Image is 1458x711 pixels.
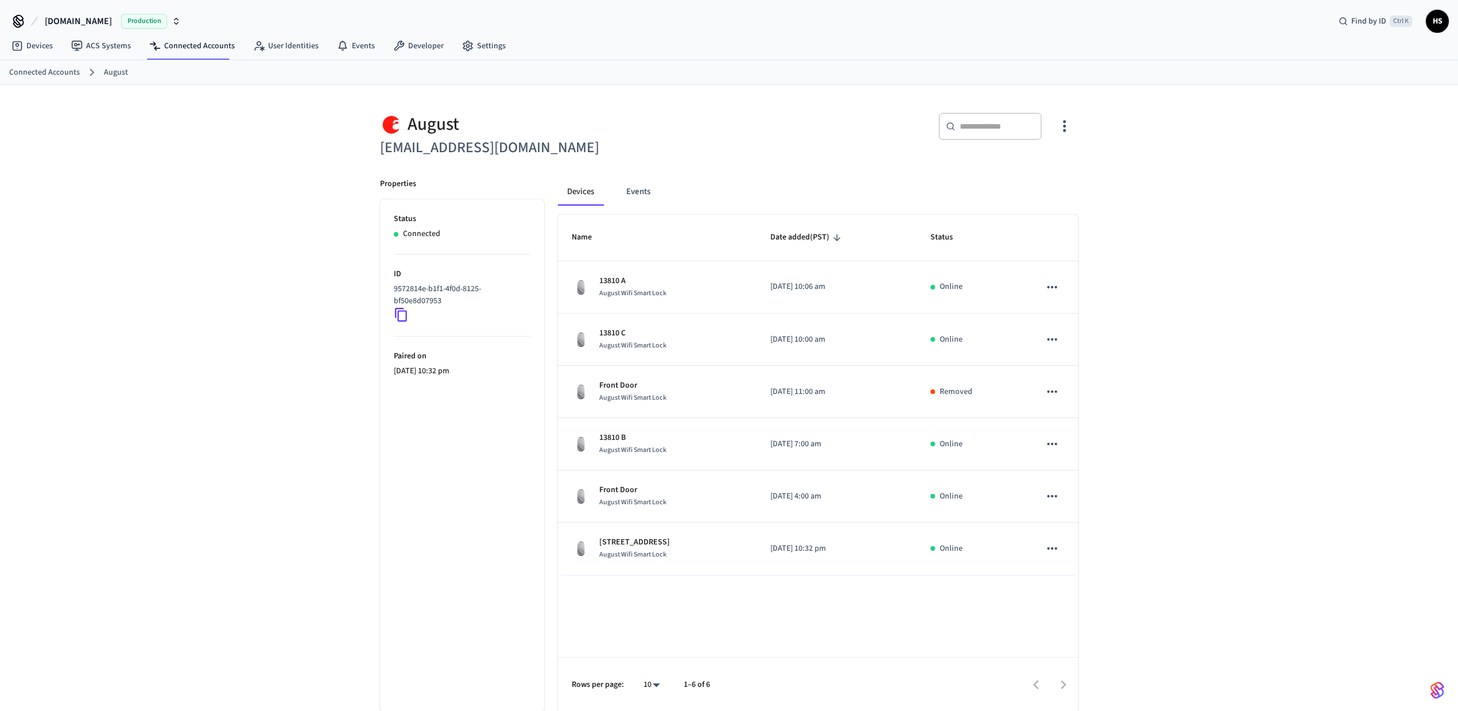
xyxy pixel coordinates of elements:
[638,677,665,693] div: 10
[572,382,590,401] img: August Wifi Smart Lock 3rd Gen, Silver, Front
[940,543,963,555] p: Online
[403,228,440,240] p: Connected
[384,36,453,56] a: Developer
[1351,16,1386,27] span: Find by ID
[62,36,140,56] a: ACS Systems
[558,178,1078,206] div: connected account tabs
[572,539,590,558] img: August Wifi Smart Lock 3rd Gen, Silver, Front
[770,281,903,293] p: [DATE] 10:06 am
[121,14,167,29] span: Production
[599,445,666,455] span: August Wifi Smart Lock
[394,365,530,377] p: [DATE] 10:32 pm
[770,490,903,503] p: [DATE] 4:00 am
[328,36,384,56] a: Events
[380,113,722,136] div: August
[599,550,666,559] span: August Wifi Smart Lock
[770,334,903,346] p: [DATE] 10:00 am
[684,679,710,691] p: 1–6 of 6
[572,229,607,246] span: Name
[940,386,972,398] p: Removed
[104,67,128,79] a: August
[599,327,666,339] p: 13810 C
[599,536,670,548] p: [STREET_ADDRESS]
[9,67,80,79] a: Connected Accounts
[599,497,666,507] span: August Wifi Smart Lock
[572,679,624,691] p: Rows per page:
[572,487,590,505] img: August Wifi Smart Lock 3rd Gen, Silver, Front
[599,393,666,403] span: August Wifi Smart Lock
[453,36,515,56] a: Settings
[2,36,62,56] a: Devices
[244,36,328,56] a: User Identities
[140,36,244,56] a: Connected Accounts
[1426,10,1449,33] button: HS
[1329,11,1421,32] div: Find by IDCtrl K
[572,330,590,349] img: August Wifi Smart Lock 3rd Gen, Silver, Front
[380,136,722,160] h6: [EMAIL_ADDRESS][DOMAIN_NAME]
[770,229,844,246] span: Date added(PST)
[940,438,963,450] p: Online
[599,432,666,444] p: 13810 B
[380,113,403,136] img: August Logo, Square
[770,438,903,450] p: [DATE] 7:00 am
[940,281,963,293] p: Online
[558,178,603,206] button: Devices
[45,14,112,28] span: [DOMAIN_NAME]
[394,283,526,307] p: 9572814e-b1f1-4f0d-8125-bf50e8d07953
[558,215,1078,575] table: sticky table
[599,341,666,350] span: August Wifi Smart Lock
[599,484,666,496] p: Front Door
[1427,11,1448,32] span: HS
[1430,681,1444,700] img: SeamLogoGradient.69752ec5.svg
[572,278,590,296] img: August Wifi Smart Lock 3rd Gen, Silver, Front
[940,334,963,346] p: Online
[394,268,530,280] p: ID
[394,350,530,362] p: Paired on
[599,275,666,287] p: 13810 A
[599,288,666,298] span: August Wifi Smart Lock
[394,213,530,225] p: Status
[572,435,590,453] img: August Wifi Smart Lock 3rd Gen, Silver, Front
[617,178,660,206] button: Events
[1390,16,1412,27] span: Ctrl K
[770,543,903,555] p: [DATE] 10:32 pm
[599,380,666,392] p: Front Door
[930,229,968,246] span: Status
[380,178,416,190] p: Properties
[940,490,963,503] p: Online
[770,386,903,398] p: [DATE] 11:00 am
